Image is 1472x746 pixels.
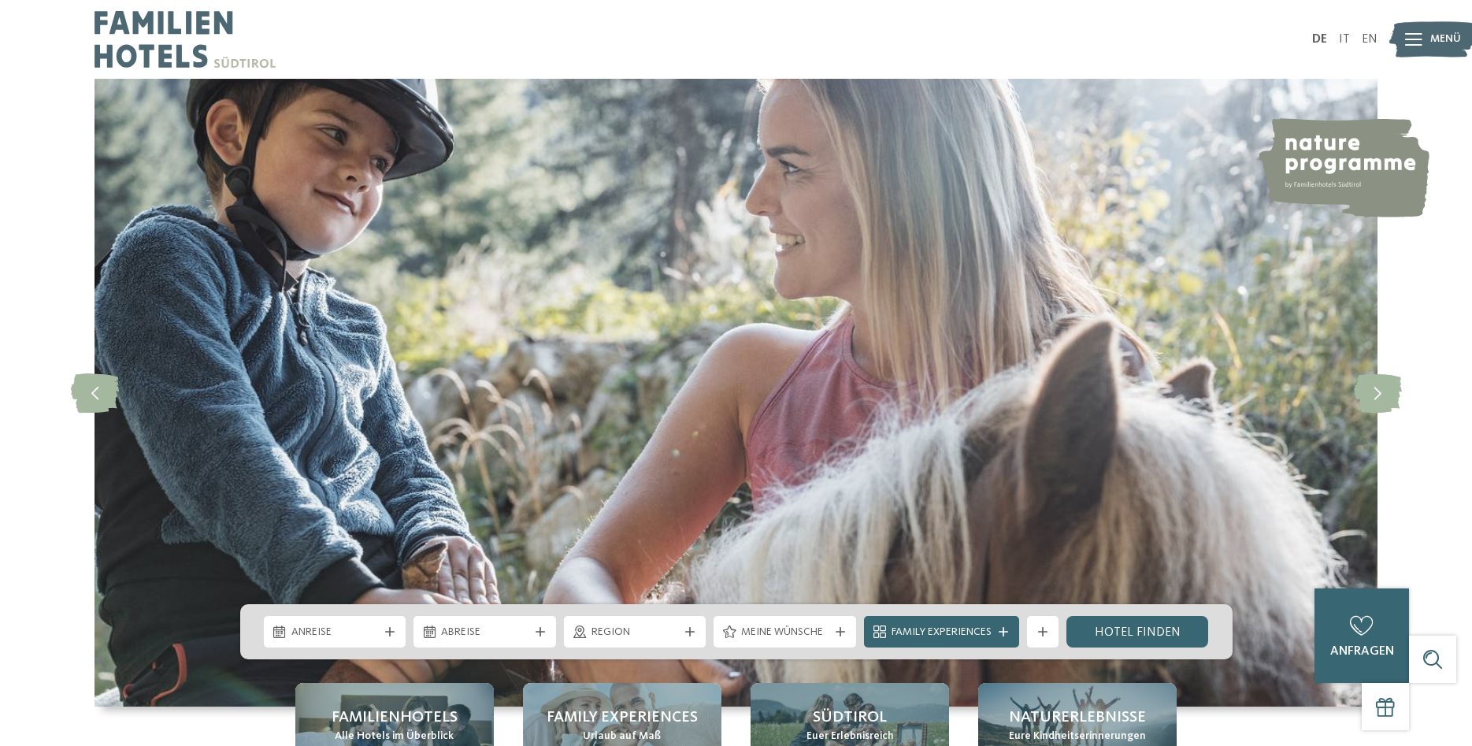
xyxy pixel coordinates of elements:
span: Region [591,625,679,640]
span: Meine Wünsche [741,625,829,640]
span: Euer Erlebnisreich [806,729,894,744]
img: Familienhotels Südtirol: The happy family places [95,79,1377,707]
span: Anreise [291,625,379,640]
span: Alle Hotels im Überblick [335,729,454,744]
span: Naturerlebnisse [1009,707,1146,729]
a: anfragen [1314,588,1409,683]
span: Family Experiences [892,625,992,640]
span: Urlaub auf Maß [583,729,661,744]
a: EN [1362,33,1377,46]
a: DE [1312,33,1327,46]
a: IT [1339,33,1350,46]
a: Hotel finden [1066,616,1209,648]
span: Family Experiences [547,707,698,729]
span: Menü [1430,32,1461,47]
img: nature programme by Familienhotels Südtirol [1256,118,1429,217]
span: Familienhotels [332,707,458,729]
span: Abreise [441,625,528,640]
span: anfragen [1330,645,1394,658]
span: Eure Kindheitserinnerungen [1009,729,1146,744]
span: Südtirol [813,707,887,729]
